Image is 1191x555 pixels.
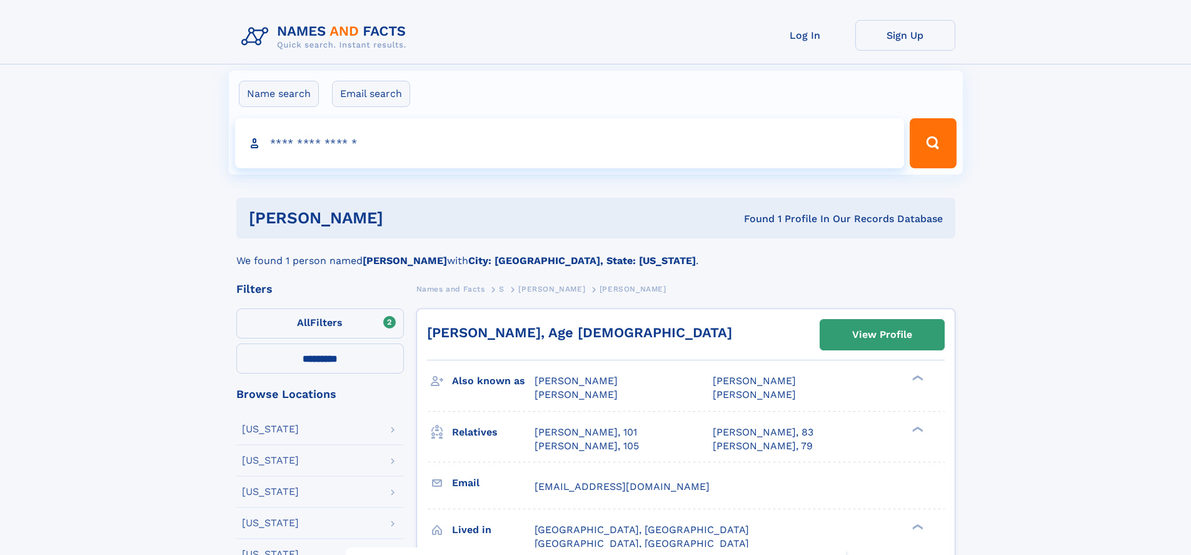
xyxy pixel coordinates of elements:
span: S [499,285,505,293]
a: [PERSON_NAME], 105 [535,439,639,453]
span: [PERSON_NAME] [518,285,585,293]
a: [PERSON_NAME], 101 [535,425,637,439]
span: All [297,317,310,328]
span: [GEOGRAPHIC_DATA], [GEOGRAPHIC_DATA] [535,524,749,536]
button: Search Button [910,118,956,168]
span: [GEOGRAPHIC_DATA], [GEOGRAPHIC_DATA] [535,537,749,549]
h3: Relatives [452,422,535,443]
a: [PERSON_NAME], 79 [713,439,813,453]
a: [PERSON_NAME], Age [DEMOGRAPHIC_DATA] [427,325,732,340]
div: [US_STATE] [242,518,299,528]
a: Sign Up [855,20,955,51]
a: S [499,281,505,297]
h3: Email [452,472,535,494]
span: [PERSON_NAME] [713,389,796,400]
span: [PERSON_NAME] [713,375,796,387]
h3: Also known as [452,370,535,392]
span: [PERSON_NAME] [535,375,618,387]
span: [PERSON_NAME] [600,285,666,293]
img: Logo Names and Facts [236,20,416,54]
label: Filters [236,308,404,339]
a: [PERSON_NAME] [518,281,585,297]
div: Browse Locations [236,389,404,400]
label: Name search [239,81,319,107]
h1: [PERSON_NAME] [249,210,564,226]
div: We found 1 person named with . [236,238,955,268]
a: [PERSON_NAME], 83 [713,425,813,439]
div: [US_STATE] [242,456,299,466]
a: Log In [755,20,855,51]
span: [PERSON_NAME] [535,389,618,400]
label: Email search [332,81,410,107]
div: Found 1 Profile In Our Records Database [563,212,943,226]
div: [US_STATE] [242,487,299,497]
span: [EMAIL_ADDRESS][DOMAIN_NAME] [535,481,710,492]
b: [PERSON_NAME] [363,255,447,267]
a: Names and Facts [416,281,485,297]
div: Filters [236,283,404,295]
div: ❯ [909,425,924,433]
div: [US_STATE] [242,424,299,434]
h3: Lived in [452,519,535,541]
input: search input [235,118,905,168]
b: City: [GEOGRAPHIC_DATA], State: [US_STATE] [468,255,696,267]
div: View Profile [852,320,912,349]
div: ❯ [909,522,924,531]
a: View Profile [820,320,944,350]
div: ❯ [909,374,924,382]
